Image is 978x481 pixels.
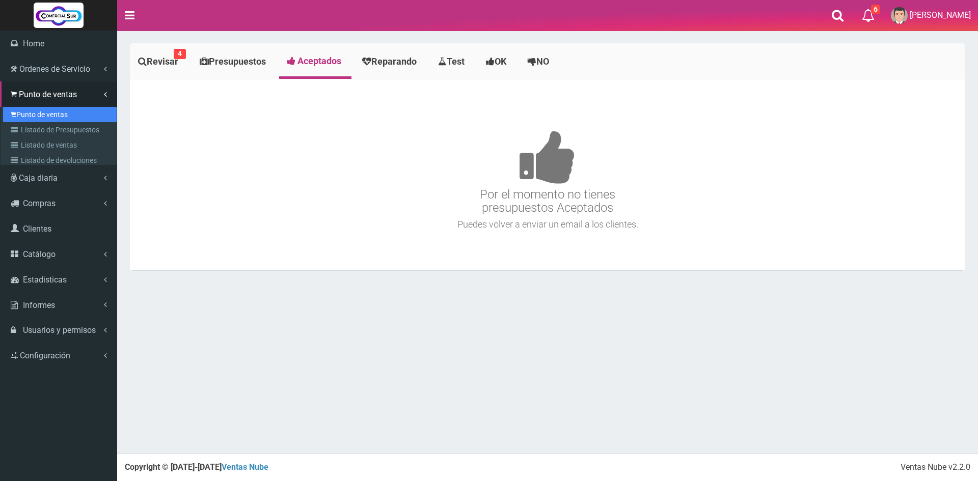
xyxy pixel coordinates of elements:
a: Listado de devoluciones [3,153,117,168]
span: Clientes [23,224,51,234]
span: Aceptados [297,55,341,66]
a: Test [430,46,475,77]
span: Estadisticas [23,275,67,285]
img: User Image [891,7,908,24]
a: Presupuestos [192,46,277,77]
span: Configuración [20,351,70,360]
span: Reparando [371,56,417,67]
a: Listado de ventas [3,137,117,153]
h4: Puedes volver a enviar un email a los clientes. [132,219,963,230]
span: [PERSON_NAME] [910,10,971,20]
span: 6 [871,5,880,14]
span: Revisar [147,56,178,67]
span: NO [536,56,549,67]
span: Catálogo [23,249,56,259]
span: Compras [23,199,56,208]
a: Revisar4 [130,46,189,77]
a: Ventas Nube [222,462,268,472]
div: Ventas Nube v2.2.0 [901,462,970,473]
small: 4 [174,49,186,59]
img: Logo grande [34,3,84,28]
a: Punto de ventas [3,107,117,122]
span: OK [495,56,506,67]
span: Presupuestos [209,56,266,67]
span: Usuarios y permisos [23,325,96,335]
a: Listado de Presupuestos [3,122,117,137]
span: Informes [23,300,55,310]
strong: Copyright © [DATE]-[DATE] [125,462,268,472]
a: Reparando [354,46,427,77]
a: NO [520,46,560,77]
span: Caja diaria [19,173,58,183]
h3: Por el momento no tienes presupuestos Aceptados [132,100,963,215]
span: Test [447,56,465,67]
a: OK [478,46,517,77]
span: Home [23,39,44,48]
a: Aceptados [279,46,351,76]
span: Punto de ventas [19,90,77,99]
span: Ordenes de Servicio [19,64,90,74]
